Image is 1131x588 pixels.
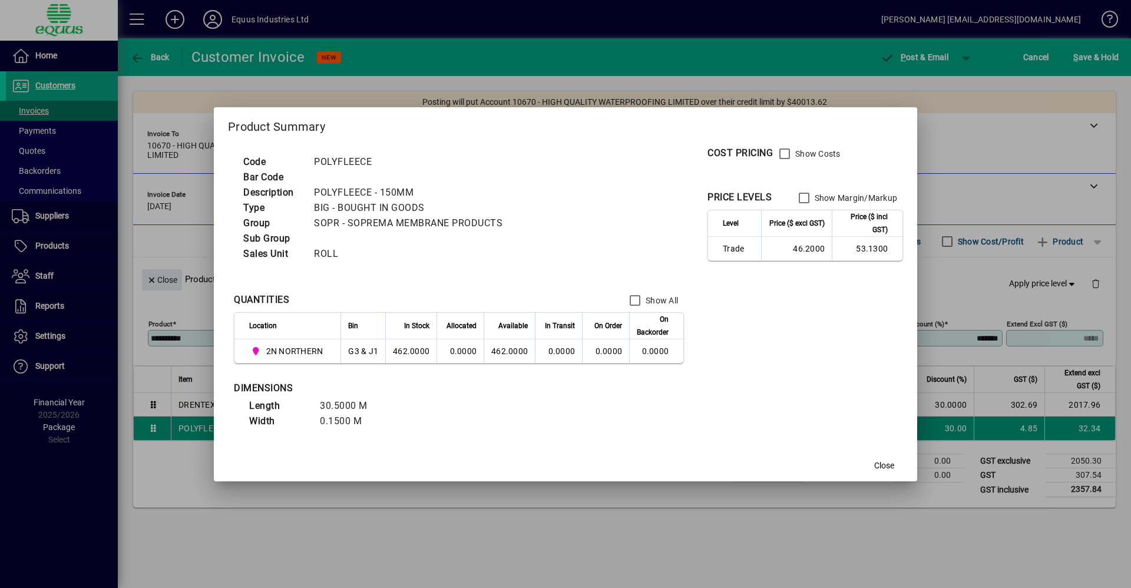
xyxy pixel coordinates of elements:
[723,243,754,255] span: Trade
[404,319,429,332] span: In Stock
[340,339,385,363] td: G3 & J1
[314,414,385,429] td: 0.1500 M
[548,346,576,356] span: 0.0000
[596,346,623,356] span: 0.0000
[812,192,898,204] label: Show Margin/Markup
[308,200,517,216] td: BIG - BOUGHT IN GOODS
[629,339,683,363] td: 0.0000
[436,339,484,363] td: 0.0000
[761,237,832,260] td: 46.2000
[237,216,308,231] td: Group
[643,295,678,306] label: Show All
[308,216,517,231] td: SOPR - SOPREMA MEMBRANE PRODUCTS
[594,319,622,332] span: On Order
[237,200,308,216] td: Type
[214,107,917,141] h2: Product Summary
[545,319,575,332] span: In Transit
[385,339,436,363] td: 462.0000
[484,339,535,363] td: 462.0000
[769,217,825,230] span: Price ($ excl GST)
[498,319,528,332] span: Available
[447,319,477,332] span: Allocated
[314,398,385,414] td: 30.5000 M
[308,185,517,200] td: POLYFLEECE - 150MM
[308,246,517,262] td: ROLL
[249,344,328,358] span: 2N NORTHERN
[308,154,517,170] td: POLYFLEECE
[237,246,308,262] td: Sales Unit
[874,460,894,472] span: Close
[234,381,528,395] div: DIMENSIONS
[832,237,902,260] td: 53.1300
[707,190,772,204] div: PRICE LEVELS
[237,185,308,200] td: Description
[243,398,314,414] td: Length
[234,293,289,307] div: QUANTITIES
[637,313,669,339] span: On Backorder
[237,231,308,246] td: Sub Group
[237,154,308,170] td: Code
[249,319,277,332] span: Location
[266,345,323,357] span: 2N NORTHERN
[839,210,888,236] span: Price ($ incl GST)
[237,170,308,185] td: Bar Code
[723,217,739,230] span: Level
[793,148,841,160] label: Show Costs
[348,319,358,332] span: Bin
[707,146,773,160] div: COST PRICING
[243,414,314,429] td: Width
[865,455,903,477] button: Close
